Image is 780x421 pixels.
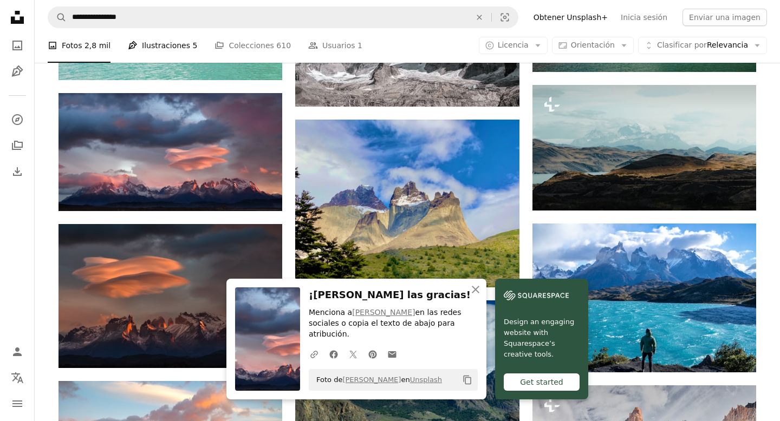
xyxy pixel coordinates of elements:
[311,371,442,389] span: Foto de en
[458,371,477,389] button: Copiar al portapapeles
[192,40,197,51] span: 5
[342,376,401,384] a: [PERSON_NAME]
[343,343,363,365] a: Comparte en Twitter
[58,147,282,157] a: montaña cubierta de nieve bajo el cielo nublado durante el día
[532,223,756,372] img: Un hombre parado en la cima de una montaña junto a un lago
[6,161,28,182] a: Historial de descargas
[128,28,197,63] a: Ilustraciones 5
[352,308,415,317] a: [PERSON_NAME]
[6,6,28,30] a: Inicio — Unsplash
[614,9,674,26] a: Inicia sesión
[6,61,28,82] a: Ilustraciones
[410,376,442,384] a: Unsplash
[682,9,767,26] button: Enviar una imagen
[495,279,588,399] a: Design an engaging website with Squarespace’s creative tools.Get started
[498,41,529,49] span: Licencia
[382,343,402,365] a: Comparte por correo electrónico
[324,343,343,365] a: Comparte en Facebook
[6,393,28,415] button: Menú
[657,41,707,49] span: Clasificar por
[504,287,569,304] img: file-1606177908946-d1eed1cbe4f5image
[6,367,28,389] button: Idioma
[309,307,478,340] p: Menciona a en las redes sociales o copia el texto de abajo para atribución.
[552,37,634,54] button: Orientación
[504,373,580,391] div: Get started
[532,293,756,302] a: Un hombre parado en la cima de una montaña junto a un lago
[492,7,518,28] button: Búsqueda visual
[48,7,67,28] button: Buscar en Unsplash
[527,9,614,26] a: Obtener Unsplash+
[357,40,362,51] span: 1
[479,37,548,54] button: Licencia
[58,93,282,211] img: montaña cubierta de nieve bajo el cielo nublado durante el día
[58,224,282,368] img: Montaña rocosa bajo el cielo anaranjado
[467,7,491,28] button: Borrar
[309,287,478,303] h3: ¡[PERSON_NAME] las gracias!
[48,6,518,28] form: Encuentra imágenes en todo el sitio
[58,291,282,301] a: Montaña rocosa bajo el cielo anaranjado
[6,109,28,130] a: Explorar
[363,343,382,365] a: Comparte en Pinterest
[6,341,28,363] a: Iniciar sesión / Registrarse
[638,37,767,54] button: Clasificar porRelevancia
[295,198,519,208] a: montañas
[308,28,362,63] a: Usuarios 1
[532,142,756,152] a: Una vista de una cadena montañosa con un lago en primer plano
[276,40,291,51] span: 610
[6,35,28,56] a: Fotos
[532,85,756,210] img: Una vista de una cadena montañosa con un lago en primer plano
[504,317,580,360] span: Design an engaging website with Squarespace’s creative tools.
[657,40,748,51] span: Relevancia
[214,28,291,63] a: Colecciones 610
[6,135,28,156] a: Colecciones
[295,120,519,287] img: montañas
[571,41,615,49] span: Orientación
